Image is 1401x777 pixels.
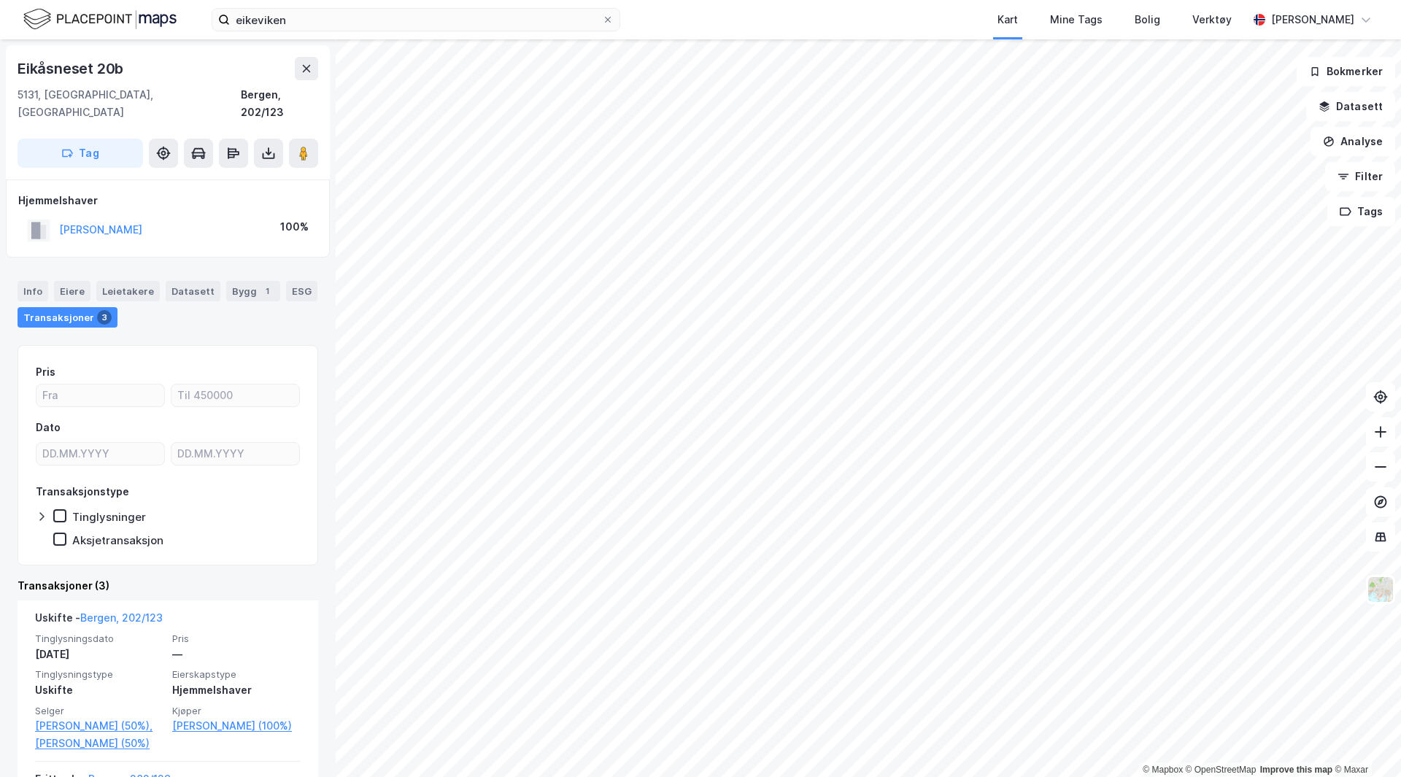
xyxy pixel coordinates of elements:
div: — [172,646,301,663]
input: DD.MM.YYYY [36,443,164,465]
div: Bergen, 202/123 [241,86,318,121]
a: [PERSON_NAME] (100%) [172,717,301,735]
div: 1 [260,284,274,298]
div: Kontrollprogram for chat [1328,707,1401,777]
a: Improve this map [1260,765,1332,775]
button: Bokmerker [1297,57,1395,86]
div: Bolig [1135,11,1160,28]
iframe: Chat Widget [1328,707,1401,777]
div: [DATE] [35,646,163,663]
div: 3 [97,310,112,325]
span: Pris [172,633,301,645]
span: Kjøper [172,705,301,717]
span: Selger [35,705,163,717]
a: [PERSON_NAME] (50%) [35,735,163,752]
img: Z [1367,576,1394,603]
div: ESG [286,281,317,301]
span: Eierskapstype [172,668,301,681]
div: 5131, [GEOGRAPHIC_DATA], [GEOGRAPHIC_DATA] [18,86,241,121]
div: Transaksjoner [18,307,117,328]
div: [PERSON_NAME] [1271,11,1354,28]
div: Hjemmelshaver [18,192,317,209]
a: [PERSON_NAME] (50%), [35,717,163,735]
input: DD.MM.YYYY [171,443,299,465]
div: Uskifte [35,681,163,699]
button: Tag [18,139,143,168]
div: Eikåsneset 20b [18,57,126,80]
div: Transaksjoner (3) [18,577,318,595]
button: Filter [1325,162,1395,191]
button: Datasett [1306,92,1395,121]
div: Kart [997,11,1018,28]
div: Eiere [54,281,90,301]
div: Info [18,281,48,301]
div: Dato [36,419,61,436]
span: Tinglysningstype [35,668,163,681]
span: Tinglysningsdato [35,633,163,645]
div: Aksjetransaksjon [72,533,163,547]
div: Mine Tags [1050,11,1103,28]
div: Uskifte - [35,609,163,633]
a: Bergen, 202/123 [80,611,163,624]
div: Datasett [166,281,220,301]
a: Mapbox [1143,765,1183,775]
div: Verktøy [1192,11,1232,28]
div: Leietakere [96,281,160,301]
div: Bygg [226,281,280,301]
button: Analyse [1311,127,1395,156]
input: Til 450000 [171,384,299,406]
a: OpenStreetMap [1186,765,1257,775]
button: Tags [1327,197,1395,226]
img: logo.f888ab2527a4732fd821a326f86c7f29.svg [23,7,177,32]
div: 100% [280,218,309,236]
div: Hjemmelshaver [172,681,301,699]
div: Tinglysninger [72,510,146,524]
input: Søk på adresse, matrikkel, gårdeiere, leietakere eller personer [230,9,602,31]
div: Transaksjonstype [36,483,129,500]
div: Pris [36,363,55,381]
input: Fra [36,384,164,406]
